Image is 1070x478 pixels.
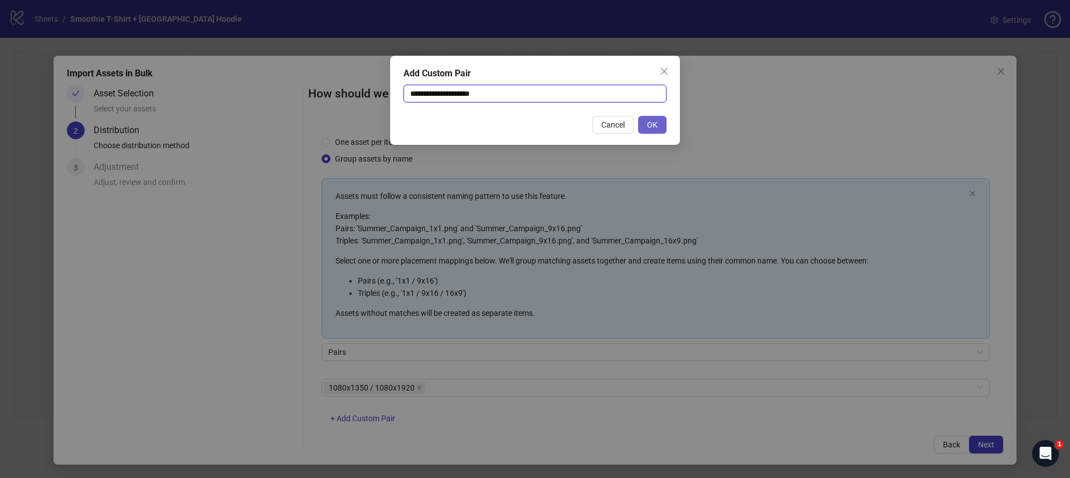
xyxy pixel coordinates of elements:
span: Cancel [601,120,625,129]
span: close [660,67,669,76]
div: Add Custom Pair [403,67,667,80]
button: Close [655,62,673,80]
span: OK [647,120,658,129]
iframe: Intercom live chat [1032,440,1059,467]
button: Cancel [592,116,634,134]
span: 1 [1055,440,1064,449]
button: OK [638,116,667,134]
